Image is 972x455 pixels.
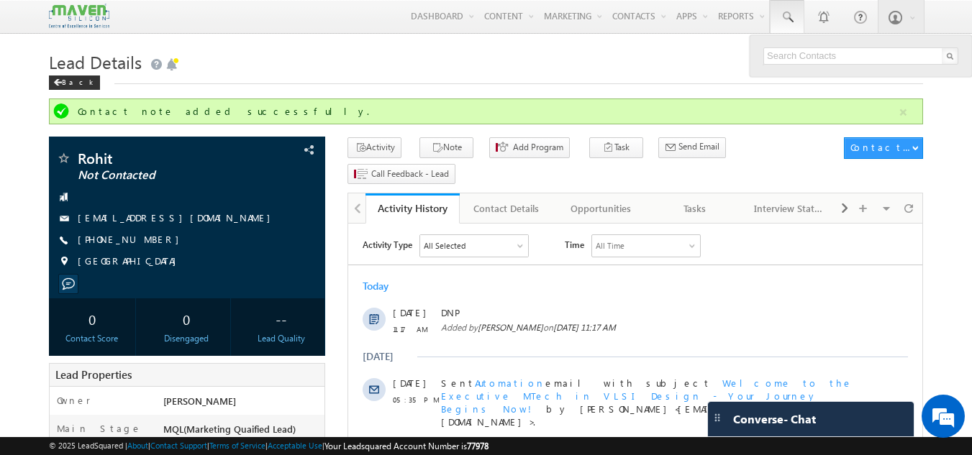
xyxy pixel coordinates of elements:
[733,413,816,426] span: Converse - Chat
[160,422,325,442] div: MQL(Marketing Quaified Lead)
[78,151,248,165] span: Rohit
[78,233,186,247] span: [PHONE_NUMBER]
[196,353,261,372] em: Start Chat
[49,75,100,90] div: Back
[127,441,148,450] a: About
[45,153,77,166] span: [DATE]
[14,127,61,139] div: [DATE]
[219,216,286,229] span: details
[45,83,77,96] span: [DATE]
[348,137,401,158] button: Activity
[49,75,107,87] a: Back
[57,422,142,435] label: Main Stage
[76,16,117,29] div: All Selected
[93,216,513,229] div: .
[236,7,271,42] div: Minimize live chat window
[49,439,489,453] span: © 2025 LeadSquared | | | | |
[53,332,132,345] div: Contact Score
[53,305,132,332] div: 0
[844,137,923,159] button: Contact Actions
[589,137,643,158] button: Task
[660,200,730,217] div: Tasks
[75,75,242,94] div: Chat with us now
[147,332,227,345] div: Disengaged
[648,193,742,224] a: Tasks
[850,141,912,154] div: Contact Actions
[678,140,719,153] span: Send Email
[78,168,248,183] span: Not Contacted
[49,4,109,29] img: Custom Logo
[14,56,61,69] div: Today
[209,441,265,450] a: Terms of Service
[93,216,208,229] span: Contact Capture:
[365,193,460,224] a: Activity History
[489,137,570,158] button: Add Program
[241,332,321,345] div: Lead Quality
[268,441,322,450] a: Acceptable Use
[45,233,88,246] span: 05:35 PM
[130,98,195,109] span: [PERSON_NAME]
[712,412,723,423] img: carter-drag
[127,153,197,165] span: Automation
[93,98,513,111] span: Added by on
[93,153,504,191] span: Welcome to the Executive MTech in VLSI Design - Your Journey Begins Now!
[513,141,563,154] span: Add Program
[93,83,513,96] span: DNP
[49,50,142,73] span: Lead Details
[247,16,276,29] div: All Time
[147,305,227,332] div: 0
[566,200,635,217] div: Opportunities
[471,200,541,217] div: Contact Details
[763,47,958,65] input: Search Contacts
[55,367,132,382] span: Lead Properties
[217,11,236,32] span: Time
[45,170,88,183] span: 05:35 PM
[14,11,64,32] span: Activity Type
[205,98,268,109] span: [DATE] 11:17 AM
[554,193,648,224] a: Opportunities
[742,193,837,224] a: Interview Status
[419,137,473,158] button: Note
[376,201,449,215] div: Activity History
[24,75,60,94] img: d_60004797649_company_0_60004797649
[78,211,278,224] a: [EMAIL_ADDRESS][DOMAIN_NAME]
[78,254,183,269] span: [GEOGRAPHIC_DATA]
[460,193,554,224] a: Contact Details
[45,99,88,112] span: 11:17 AM
[150,441,207,450] a: Contact Support
[72,12,180,33] div: All Selected
[93,153,513,203] div: by [PERSON_NAME]<[EMAIL_ADDRESS][DOMAIN_NAME]>.
[163,395,236,407] span: [PERSON_NAME]
[78,105,898,118] div: Contact note added successfully.
[19,133,263,341] textarea: Type your message and hit 'Enter'
[467,441,489,451] span: 77978
[93,153,363,165] span: Sent email with subject
[57,394,91,407] label: Owner
[324,441,489,451] span: Your Leadsquared Account Number is
[658,137,726,158] button: Send Email
[241,305,321,332] div: --
[348,164,455,185] button: Call Feedback - Lead
[754,200,824,217] div: Interview Status
[371,167,449,180] span: Call Feedback - Lead
[45,216,77,229] span: [DATE]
